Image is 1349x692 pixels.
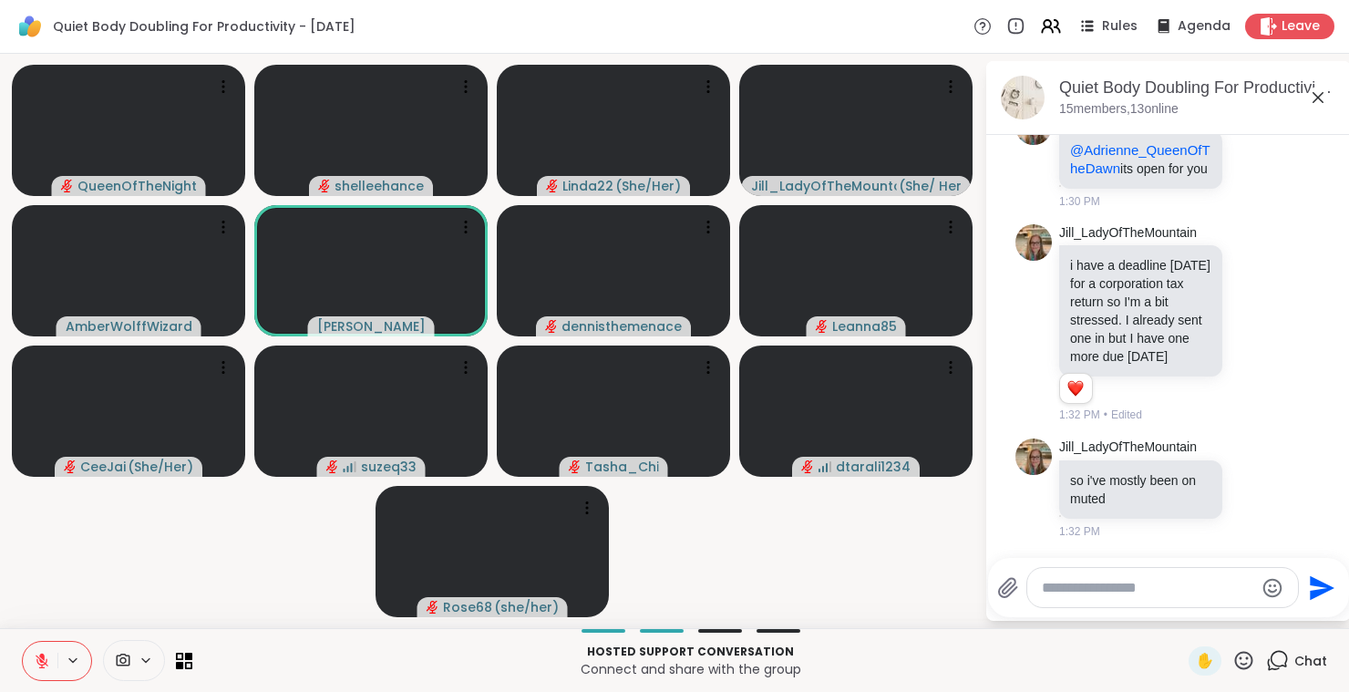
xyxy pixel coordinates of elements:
p: i have a deadline [DATE] for a corporation tax return so I'm a bit stressed. I already sent one i... [1070,256,1211,366]
p: Hosted support conversation [203,644,1178,660]
span: • [1104,407,1107,423]
span: Jill_LadyOfTheMountain [751,177,897,195]
span: ( She/Her ) [128,458,193,476]
span: Leanna85 [832,317,897,336]
span: CeeJai [80,458,126,476]
button: Emoji picker [1261,577,1283,599]
span: suzeq33 [361,458,417,476]
button: Reactions: love [1066,381,1085,396]
span: ( she/her ) [494,598,559,616]
span: dennisthemenace [561,317,682,336]
button: Send [1299,567,1340,608]
img: https://sharewell-space-live.sfo3.digitaloceanspaces.com/user-generated/2564abe4-c444-4046-864b-7... [1015,224,1052,261]
p: so i've mostly been on muted [1070,471,1211,508]
span: Leave [1282,17,1320,36]
span: dtarali1234 [836,458,911,476]
span: audio-muted [64,460,77,473]
span: Tasha_Chi [585,458,659,476]
a: Jill_LadyOfTheMountain [1059,224,1197,243]
img: ShareWell Logomark [15,11,46,42]
span: @Adrienne_QueenOfTheDawn [1070,142,1210,176]
span: QueenOfTheNight [77,177,197,195]
span: Agenda [1178,17,1231,36]
span: Edited [1111,407,1142,423]
span: Quiet Body Doubling For Productivity - [DATE] [53,17,355,36]
span: [PERSON_NAME] [317,317,426,336]
a: Jill_LadyOfTheMountain [1059,439,1197,457]
span: shelleehance [335,177,424,195]
span: audio-muted [801,460,814,473]
p: 15 members, 13 online [1059,100,1179,119]
span: ( She/Her ) [615,177,681,195]
img: https://sharewell-space-live.sfo3.digitaloceanspaces.com/user-generated/2564abe4-c444-4046-864b-7... [1015,439,1052,475]
span: 1:32 PM [1059,523,1100,540]
span: audio-muted [61,180,74,192]
span: audio-muted [816,320,829,333]
span: audio-muted [545,320,558,333]
img: Quiet Body Doubling For Productivity - Monday, Sep 15 [1001,76,1045,119]
span: Linda22 [562,177,613,195]
span: audio-muted [318,180,331,192]
span: audio-muted [569,460,582,473]
span: Chat [1294,652,1327,670]
span: 1:30 PM [1059,193,1100,210]
span: Rose68 [443,598,492,616]
span: AmberWolffWizard [66,317,192,336]
span: audio-muted [546,180,559,192]
span: Rules [1102,17,1138,36]
span: audio-muted [427,601,439,614]
textarea: Type your message [1042,579,1254,597]
span: 1:32 PM [1059,407,1100,423]
div: Quiet Body Doubling For Productivity - [DATE] [1059,77,1336,99]
span: audio-muted [326,460,339,473]
p: its open for you [1070,141,1211,178]
span: ( She/ Her ) [899,177,961,195]
div: Reaction list [1060,374,1092,403]
p: Connect and share with the group [203,660,1178,678]
span: ✋ [1196,650,1214,672]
